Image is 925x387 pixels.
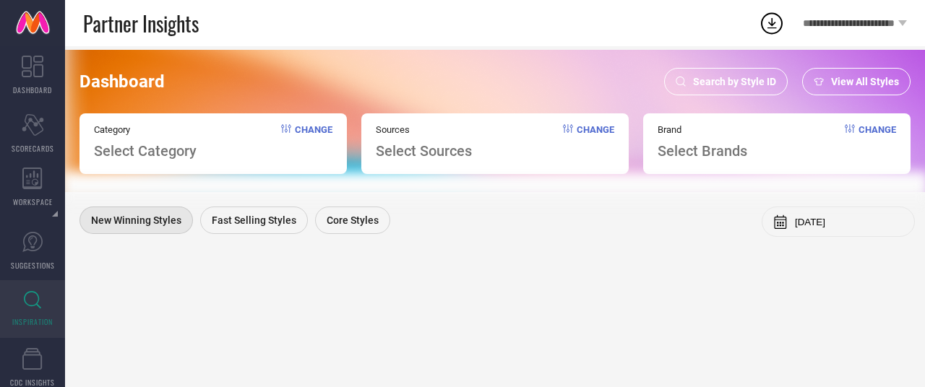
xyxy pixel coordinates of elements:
[13,84,52,95] span: DASHBOARD
[658,142,747,160] span: Select Brands
[795,217,903,227] input: Select month
[79,71,165,92] span: Dashboard
[693,76,776,87] span: Search by Style ID
[376,142,472,160] span: Select Sources
[94,124,197,135] span: Category
[94,142,197,160] span: Select Category
[12,316,53,327] span: INSPIRATION
[376,124,472,135] span: Sources
[12,143,54,154] span: SCORECARDS
[577,124,614,160] span: Change
[83,9,199,38] span: Partner Insights
[831,76,899,87] span: View All Styles
[859,124,896,160] span: Change
[212,214,296,226] span: Fast Selling Styles
[13,196,53,207] span: WORKSPACE
[91,214,181,226] span: New Winning Styles
[295,124,332,160] span: Change
[658,124,747,135] span: Brand
[759,10,785,36] div: Open download list
[11,260,55,271] span: SUGGESTIONS
[327,214,379,226] span: Core Styles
